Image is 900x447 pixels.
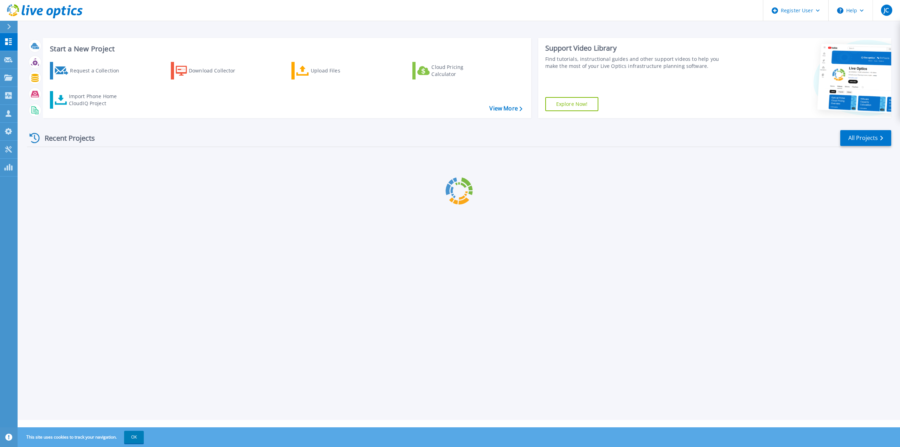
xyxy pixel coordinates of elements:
[50,45,522,53] h3: Start a New Project
[840,130,891,146] a: All Projects
[124,431,144,443] button: OK
[27,129,104,147] div: Recent Projects
[189,64,245,78] div: Download Collector
[884,7,889,13] span: JC
[70,64,126,78] div: Request a Collection
[545,44,728,53] div: Support Video Library
[171,62,249,79] a: Download Collector
[291,62,370,79] a: Upload Files
[545,56,728,70] div: Find tutorials, instructional guides and other support videos to help you make the most of your L...
[311,64,367,78] div: Upload Files
[489,105,522,112] a: View More
[412,62,491,79] a: Cloud Pricing Calculator
[431,64,488,78] div: Cloud Pricing Calculator
[69,93,124,107] div: Import Phone Home CloudIQ Project
[50,62,128,79] a: Request a Collection
[545,97,599,111] a: Explore Now!
[19,431,144,443] span: This site uses cookies to track your navigation.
